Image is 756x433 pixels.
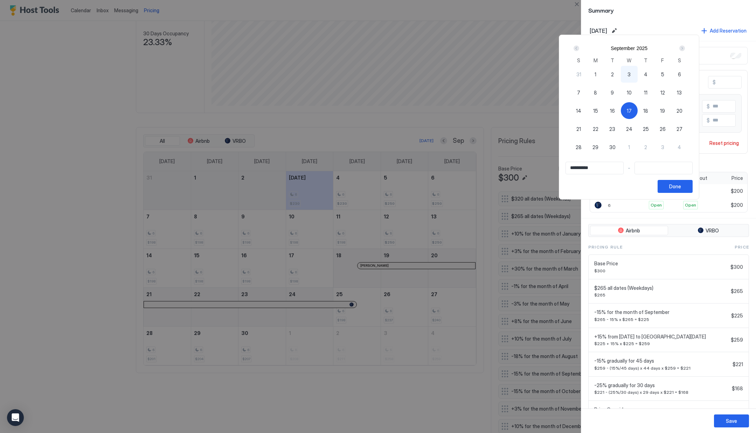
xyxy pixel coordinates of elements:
span: 21 [576,125,581,133]
button: 10 [621,84,638,101]
span: 1 [595,71,596,78]
button: 12 [654,84,671,101]
span: 25 [643,125,649,133]
span: 30 [609,144,616,151]
button: 26 [654,120,671,137]
button: 4 [671,139,688,155]
button: 15 [587,102,604,119]
button: Prev [572,44,582,53]
span: 18 [643,107,648,114]
span: 11 [644,89,647,96]
button: 13 [671,84,688,101]
span: 7 [577,89,580,96]
span: T [644,57,647,64]
button: 9 [604,84,621,101]
span: 6 [678,71,681,78]
button: 16 [604,102,621,119]
span: 24 [626,125,632,133]
span: 12 [660,89,665,96]
button: 2 [604,66,621,83]
span: 9 [611,89,614,96]
input: Input Field [566,162,623,174]
div: Done [669,183,681,190]
input: Input Field [635,162,692,174]
button: 11 [637,84,654,101]
span: 16 [610,107,615,114]
span: 17 [627,107,632,114]
button: 7 [570,84,587,101]
span: 4 [644,71,647,78]
span: M [594,57,598,64]
button: 29 [587,139,604,155]
button: 5 [654,66,671,83]
button: 20 [671,102,688,119]
button: 17 [621,102,638,119]
div: Open Intercom Messenger [7,409,24,426]
button: 14 [570,102,587,119]
button: 31 [570,66,587,83]
span: S [678,57,681,64]
button: September [611,46,634,51]
button: 3 [654,139,671,155]
span: 10 [627,89,632,96]
button: 22 [587,120,604,137]
button: 23 [604,120,621,137]
span: 1 [628,144,630,151]
button: 30 [604,139,621,155]
span: 3 [661,144,664,151]
span: 3 [627,71,631,78]
span: F [661,57,664,64]
button: 21 [570,120,587,137]
span: 8 [594,89,597,96]
span: 22 [593,125,598,133]
button: 4 [637,66,654,83]
span: 29 [592,144,598,151]
button: 6 [671,66,688,83]
span: 27 [677,125,682,133]
button: 1 [621,139,638,155]
span: 2 [611,71,614,78]
span: 26 [660,125,666,133]
span: - [628,165,630,171]
button: 24 [621,120,638,137]
span: 14 [576,107,581,114]
span: T [611,57,614,64]
span: 20 [677,107,682,114]
button: 19 [654,102,671,119]
button: 18 [637,102,654,119]
button: 27 [671,120,688,137]
button: 3 [621,66,638,83]
button: 2025 [637,46,647,51]
button: Next [677,44,686,53]
span: 13 [677,89,682,96]
button: 2 [637,139,654,155]
span: 15 [593,107,598,114]
span: W [627,57,631,64]
span: 31 [576,71,581,78]
span: 19 [660,107,665,114]
span: 2 [644,144,647,151]
span: S [577,57,580,64]
span: 5 [661,71,664,78]
button: Done [658,180,693,193]
span: 23 [609,125,615,133]
button: 8 [587,84,604,101]
button: 1 [587,66,604,83]
span: 4 [678,144,681,151]
button: 28 [570,139,587,155]
button: 25 [637,120,654,137]
span: 28 [576,144,582,151]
